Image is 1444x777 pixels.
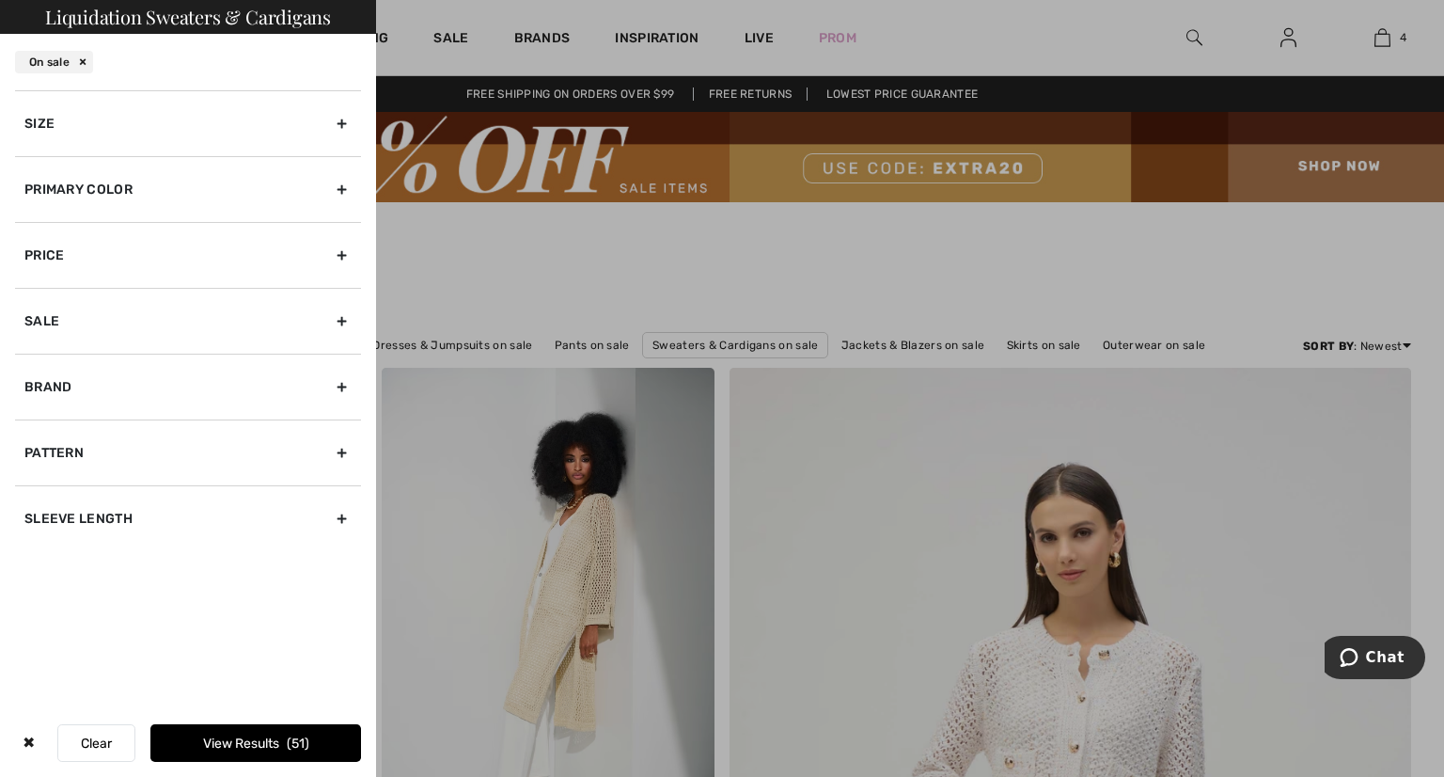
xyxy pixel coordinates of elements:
div: Brand [15,354,361,420]
div: Sale [15,288,361,354]
iframe: Opens a widget where you can chat to one of our agents [1325,636,1425,683]
div: Primary Color [15,156,361,222]
button: View Results51 [150,724,361,762]
button: Clear [57,724,135,762]
div: ✖ [15,724,42,762]
div: Sleeve length [15,485,361,551]
div: Size [15,90,361,156]
div: Pattern [15,420,361,485]
div: On sale [15,51,93,73]
span: 51 [287,736,309,752]
div: Price [15,222,361,288]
